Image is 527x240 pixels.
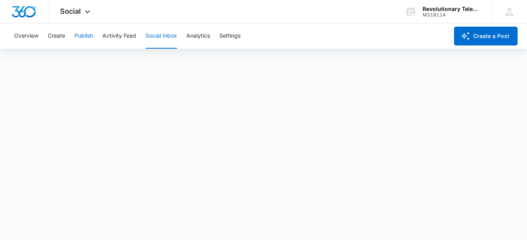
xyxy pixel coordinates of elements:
span: Social [60,7,81,15]
button: Social Inbox [146,24,177,49]
button: Create a Post [454,27,518,45]
button: Settings [219,24,241,49]
button: Publish [75,24,93,49]
button: Analytics [186,24,210,49]
button: Activity Feed [102,24,136,49]
div: account id [423,12,480,18]
div: account name [423,6,480,12]
button: Overview [14,24,38,49]
button: Create [48,24,65,49]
